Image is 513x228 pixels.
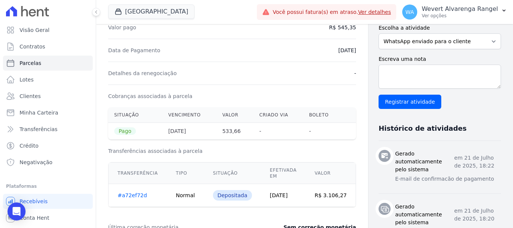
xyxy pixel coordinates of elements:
dd: [DATE] [338,47,356,54]
span: Clientes [20,92,41,100]
a: #a72ef72d [118,192,147,198]
span: Lotes [20,76,34,83]
span: Parcelas [20,59,41,67]
th: Boleto [303,107,341,123]
dd: - [354,69,356,77]
td: Normal [167,184,204,207]
span: Você possui fatura(s) em atraso. [273,8,391,16]
p: em 21 de Julho de 2025, 18:20 [454,207,501,223]
span: Crédito [20,142,39,149]
a: Ver detalhes [358,9,391,15]
a: Lotes [3,72,93,87]
span: Pago [114,127,136,135]
p: Wevert Alvarenga Rangel [422,5,498,13]
a: Negativação [3,155,93,170]
dd: R$ 545,35 [329,24,356,31]
th: Situação [108,107,162,123]
h3: Transferências associadas à parcela [108,147,356,155]
span: Negativação [20,159,53,166]
button: [GEOGRAPHIC_DATA] [108,5,195,19]
p: em 21 de Julho de 2025, 18:22 [454,154,501,170]
span: Visão Geral [20,26,50,34]
th: Valor [216,107,253,123]
a: Recebíveis [3,194,93,209]
a: Clientes [3,89,93,104]
td: R$ 3.106,27 [306,184,356,207]
dt: Detalhes da renegociação [108,69,177,77]
th: 533,66 [216,123,253,140]
th: - [303,123,341,140]
a: Conta Hent [3,210,93,225]
span: Recebíveis [20,198,48,205]
span: Contratos [20,43,45,50]
a: Transferências [3,122,93,137]
th: - [253,123,303,140]
p: E-mail de confirmacão de pagamento [395,175,501,183]
span: Minha Carteira [20,109,58,116]
a: Visão Geral [3,23,93,38]
dt: Valor pago [108,24,136,31]
a: Crédito [3,138,93,153]
a: Contratos [3,39,93,54]
label: Escolha a atividade [379,24,501,32]
dt: Data de Pagamento [108,47,160,54]
th: [DATE] [162,123,216,140]
span: Transferências [20,125,57,133]
div: Depositada [213,190,252,201]
span: WA [406,9,414,15]
th: Tipo [167,163,204,184]
button: WA Wevert Alvarenga Rangel Ver opções [396,2,513,23]
th: Efetivada em [261,163,306,184]
th: Vencimento [162,107,216,123]
dt: Cobranças associadas à parcela [108,92,192,100]
input: Registrar atividade [379,95,441,109]
th: Situação [204,163,261,184]
h3: Gerado automaticamente pelo sistema [395,150,454,174]
td: [DATE] [261,184,306,207]
a: Minha Carteira [3,105,93,120]
p: Ver opções [422,13,498,19]
th: Transferência [109,163,167,184]
div: Open Intercom Messenger [8,202,26,220]
div: Plataformas [6,182,90,191]
h3: Histórico de atividades [379,124,466,133]
label: Escreva uma nota [379,55,501,63]
a: Parcelas [3,56,93,71]
th: Criado via [253,107,303,123]
th: Valor [306,163,356,184]
h3: Gerado automaticamente pelo sistema [395,203,454,226]
span: Conta Hent [20,214,49,222]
